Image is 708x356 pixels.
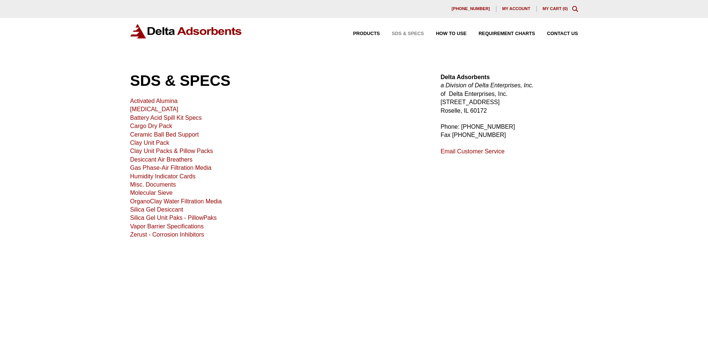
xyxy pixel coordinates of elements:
[496,6,537,12] a: My account
[392,31,424,36] span: SDS & SPECS
[130,206,183,213] a: Silica Gel Desiccant
[467,31,535,36] a: Requirement Charts
[436,31,467,36] span: How to Use
[543,6,568,11] a: My Cart (0)
[130,156,193,163] a: Desiccant Air Breathers
[130,98,178,104] a: Activated Alumina
[440,123,578,140] p: Phone: [PHONE_NUMBER] Fax [PHONE_NUMBER]
[535,31,578,36] a: Contact Us
[130,73,423,88] h1: SDS & SPECS
[130,231,204,238] a: Zerust - Corrosion Inhibitors
[502,7,530,11] span: My account
[380,31,424,36] a: SDS & SPECS
[130,140,169,146] a: Clay Unit Pack
[353,31,380,36] span: Products
[130,24,242,38] img: Delta Adsorbents
[440,82,533,88] em: a Division of Delta Enterprises, Inc.
[130,173,196,179] a: Humidity Indicator Cards
[130,223,204,229] a: Vapor Barrier Specifications
[341,31,380,36] a: Products
[478,31,535,36] span: Requirement Charts
[130,190,173,196] a: Molecular Sieve
[130,198,222,204] a: OrganoClay Water Filtration Media
[130,165,212,171] a: Gas Phase-Air Filtration Media
[440,73,578,115] p: of Delta Enterprises, Inc. [STREET_ADDRESS] Roselle, IL 60172
[130,181,176,188] a: Misc. Documents
[547,31,578,36] span: Contact Us
[440,74,490,80] strong: Delta Adsorbents
[130,215,217,221] a: Silica Gel Unit Paks - PillowPaks
[446,6,496,12] a: [PHONE_NUMBER]
[130,131,199,138] a: Ceramic Ball Bed Support
[130,115,202,121] a: Battery Acid Spill Kit Specs
[572,6,578,12] div: Toggle Modal Content
[452,7,490,11] span: [PHONE_NUMBER]
[130,123,172,129] a: Cargo Dry Pack
[440,148,505,154] a: Email Customer Service
[424,31,467,36] a: How to Use
[564,6,566,11] span: 0
[130,106,178,112] a: [MEDICAL_DATA]
[130,148,213,154] a: Clay Unit Packs & Pillow Packs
